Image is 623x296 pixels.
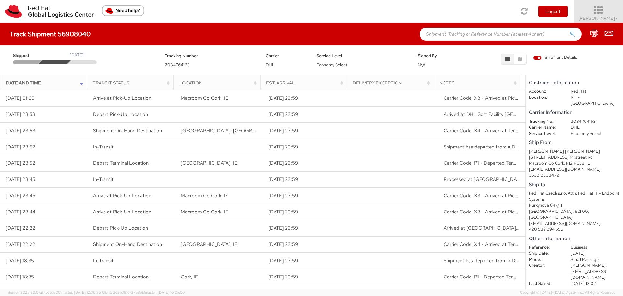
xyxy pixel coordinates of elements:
div: [EMAIL_ADDRESS][DOMAIN_NAME] [529,166,620,173]
span: Carrier Code: X3 - Arrived at Pick-up Location [444,95,545,101]
h5: Ship From [529,140,620,145]
span: Depart Terminal Location [93,160,149,166]
span: Arrive at Pick-Up Location [93,209,151,215]
dt: Last Saved: [524,281,566,287]
input: Shipment, Tracking or Reference Number (at least 4 chars) [420,28,582,41]
span: ▼ [615,16,619,21]
img: rh-logistics-00dfa346123c4ec078e1.svg [5,5,94,18]
span: Dublin, IE [181,160,237,166]
dt: Creator: [524,263,566,269]
td: [DATE] 23:59 [263,172,350,188]
div: [EMAIL_ADDRESS][DOMAIN_NAME] [529,221,620,227]
span: Cork, IE [181,274,198,280]
td: [DATE] 23:59 [263,90,350,107]
div: Red Hat Czech s.r.o. Attn: Red Hat IT - Endpoint Systems [529,190,620,202]
h5: Carrier [266,54,307,58]
span: Dublin, IE [181,241,237,248]
button: Logout [538,6,568,17]
h5: Ship To [529,182,620,187]
span: Shipped [13,53,41,59]
span: master, [DATE] 10:25:00 [145,290,185,295]
h5: Customer Information [529,80,620,85]
dt: Tracking No: [524,119,566,125]
span: master, [DATE] 10:36:36 [61,290,101,295]
span: 2034764163 [165,62,190,68]
span: DHL [266,62,275,68]
label: Shipment Details [533,55,577,62]
h5: Signed By [418,54,458,58]
button: Need help? [102,5,144,16]
dt: Reference: [524,244,566,251]
span: In-Transit [93,176,114,183]
dt: Ship Date: [524,251,566,257]
span: Shipment On-Hand Destination [93,241,162,248]
td: [DATE] 23:59 [263,237,350,253]
span: Carrier Code: P1 - Departed Terminal Location [444,274,545,280]
span: Economy Select [316,62,347,68]
div: Delivery Exception [353,80,432,86]
span: Macroom Co Cork, IE [181,192,228,199]
div: Date and Time [6,80,85,86]
span: Macroom Co Cork, IE [181,95,228,101]
td: [DATE] 23:59 [263,269,350,285]
dt: Service Level: [524,131,566,137]
h5: Other Information [529,236,620,241]
h5: Carrier Information [529,110,620,115]
div: Purkynova 647/111 [529,202,620,209]
span: Depart Terminal Location [93,274,149,280]
div: [DATE] [70,52,84,58]
td: [DATE] 23:59 [263,253,350,269]
td: [DATE] 23:59 [263,123,350,139]
span: Carrier Code: P1 - Departed Terminal Location [444,160,545,166]
span: Client: 2025.18.0-37e85b1 [102,290,185,295]
span: Carrier Code: X3 - Arrived at Pick-up Location [444,209,545,215]
td: [DATE] 23:59 [263,107,350,123]
span: Shipment On-Hand Destination [93,127,162,134]
span: Brussels, BE [181,127,283,134]
span: Shipment Details [533,55,577,61]
span: Carrier Code: X3 - Arrived at Pick-up Location [444,192,545,199]
span: Carrier Code: X4 - Arrived at Terminal Location [444,127,547,134]
td: [DATE] 23:59 [263,139,350,155]
span: Macroom Co Cork, IE [181,209,228,215]
dt: Account: [524,88,566,95]
h5: Tracking Number [165,54,256,58]
dt: Location: [524,95,566,101]
div: Location [179,80,258,86]
span: Arrive at Pick-Up Location [93,95,151,101]
span: Copyright © [DATE]-[DATE] Agistix Inc., All Rights Reserved [520,290,615,295]
dt: Mode: [524,257,566,263]
div: Notes [439,80,518,86]
span: Server: 2025.20.0-af7a6be3001 [8,290,101,295]
span: Depart Pick-Up Location [93,111,148,118]
div: [STREET_ADDRESS] Milstreet Rd [529,154,620,161]
div: [PERSON_NAME] [PERSON_NAME] [529,148,620,155]
span: [PERSON_NAME], [571,263,607,268]
td: [DATE] 23:59 [263,204,350,220]
div: [GEOGRAPHIC_DATA], 621 00, [GEOGRAPHIC_DATA] [529,209,620,221]
span: In-Transit [93,144,114,150]
div: Transit Status [93,80,172,86]
span: In-Transit [93,257,114,264]
span: Arrive at Pick-Up Location [93,192,151,199]
h5: Service Level [316,54,408,58]
div: 420 532 294 555 [529,226,620,233]
span: Depart Pick-Up Location [93,225,148,231]
div: Est. Arrival [266,80,345,86]
span: [PERSON_NAME] [578,15,619,21]
span: Carrier Code: X4 - Arrived at Terminal Location [444,241,547,248]
h4: Track Shipment 56908040 [10,31,91,38]
div: Macroom Co Cork, P12 P658, IE [529,161,620,167]
td: [DATE] 23:59 [263,188,350,204]
dt: Carrier Name: [524,124,566,131]
td: [DATE] 23:59 [263,220,350,237]
div: 353212303472 [529,173,620,179]
span: N\A [418,62,426,68]
td: [DATE] 23:59 [263,155,350,172]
